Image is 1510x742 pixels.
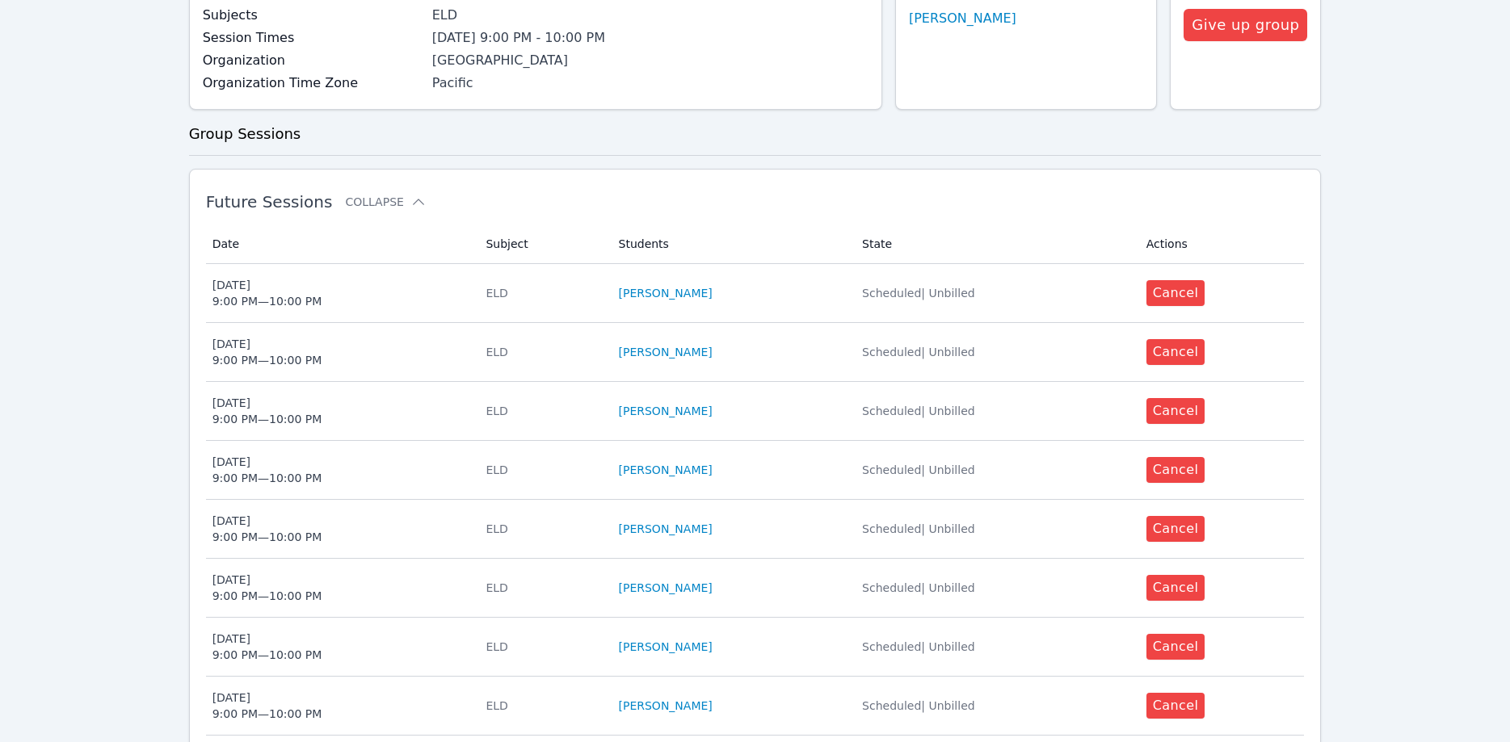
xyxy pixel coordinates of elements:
div: ELD [486,344,599,360]
tr: [DATE]9:00 PM—10:00 PMELD[PERSON_NAME]Scheduled| UnbilledCancel [206,500,1305,559]
label: Subjects [203,6,423,25]
span: Scheduled | Unbilled [862,287,975,300]
div: [DATE] 9:00 PM — 10:00 PM [212,631,322,663]
button: Cancel [1146,339,1205,365]
tr: [DATE]9:00 PM—10:00 PMELD[PERSON_NAME]Scheduled| UnbilledCancel [206,323,1305,382]
button: Collapse [345,194,426,210]
div: [DATE] 9:00 PM — 10:00 PM [212,572,322,604]
div: ELD [432,6,869,25]
div: [DATE] 9:00 PM — 10:00 PM [212,454,322,486]
div: ELD [486,580,599,596]
li: [DATE] 9:00 PM - 10:00 PM [432,28,869,48]
th: Date [206,224,477,264]
a: [PERSON_NAME] [619,403,713,419]
a: [PERSON_NAME] [909,9,1016,28]
label: Organization [203,51,423,70]
a: [PERSON_NAME] [619,521,713,537]
div: [DATE] 9:00 PM — 10:00 PM [212,336,322,368]
div: [DATE] 9:00 PM — 10:00 PM [212,395,322,427]
th: State [852,224,1137,264]
h3: Group Sessions [189,123,1322,145]
tr: [DATE]9:00 PM—10:00 PMELD[PERSON_NAME]Scheduled| UnbilledCancel [206,677,1305,736]
th: Actions [1137,224,1305,264]
span: Scheduled | Unbilled [862,522,975,535]
span: Scheduled | Unbilled [862,640,975,653]
div: ELD [486,462,599,478]
span: Scheduled | Unbilled [862,699,975,712]
button: Cancel [1146,398,1205,424]
tr: [DATE]9:00 PM—10:00 PMELD[PERSON_NAME]Scheduled| UnbilledCancel [206,382,1305,441]
div: ELD [486,639,599,655]
span: Scheduled | Unbilled [862,463,975,476]
span: Scheduled | Unbilled [862,405,975,417]
th: Students [609,224,853,264]
a: [PERSON_NAME] [619,698,713,714]
button: Cancel [1146,693,1205,719]
button: Cancel [1146,280,1205,306]
button: Cancel [1146,457,1205,483]
a: [PERSON_NAME] [619,344,713,360]
div: ELD [486,698,599,714]
a: [PERSON_NAME] [619,639,713,655]
div: ELD [486,285,599,301]
div: [DATE] 9:00 PM — 10:00 PM [212,513,322,545]
tr: [DATE]9:00 PM—10:00 PMELD[PERSON_NAME]Scheduled| UnbilledCancel [206,618,1305,677]
label: Organization Time Zone [203,73,423,93]
div: Pacific [432,73,869,93]
div: [DATE] 9:00 PM — 10:00 PM [212,277,322,309]
tr: [DATE]9:00 PM—10:00 PMELD[PERSON_NAME]Scheduled| UnbilledCancel [206,441,1305,500]
tr: [DATE]9:00 PM—10:00 PMELD[PERSON_NAME]Scheduled| UnbilledCancel [206,559,1305,618]
span: Future Sessions [206,192,333,212]
button: Cancel [1146,634,1205,660]
span: Scheduled | Unbilled [862,346,975,358]
a: [PERSON_NAME] [619,285,713,301]
div: ELD [486,403,599,419]
button: Give up group [1184,9,1307,41]
div: ELD [486,521,599,537]
div: [DATE] 9:00 PM — 10:00 PM [212,690,322,722]
a: [PERSON_NAME] [619,462,713,478]
div: [GEOGRAPHIC_DATA] [432,51,869,70]
label: Session Times [203,28,423,48]
button: Cancel [1146,575,1205,601]
a: [PERSON_NAME] [619,580,713,596]
span: Scheduled | Unbilled [862,581,975,594]
button: Cancel [1146,516,1205,542]
tr: [DATE]9:00 PM—10:00 PMELD[PERSON_NAME]Scheduled| UnbilledCancel [206,264,1305,323]
th: Subject [476,224,608,264]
